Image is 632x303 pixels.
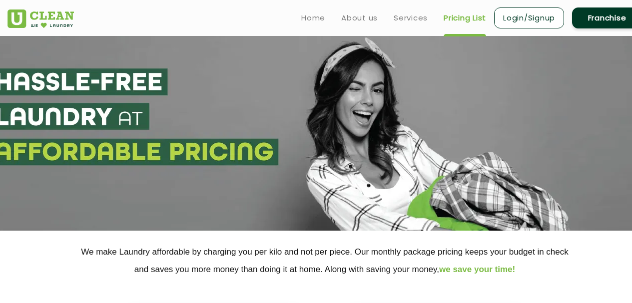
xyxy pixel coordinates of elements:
a: About us [341,12,378,24]
a: Services [394,12,428,24]
a: Home [301,12,325,24]
a: Login/Signup [494,7,564,28]
span: we save your time! [439,265,515,274]
a: Pricing List [444,12,486,24]
img: UClean Laundry and Dry Cleaning [7,9,74,28]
